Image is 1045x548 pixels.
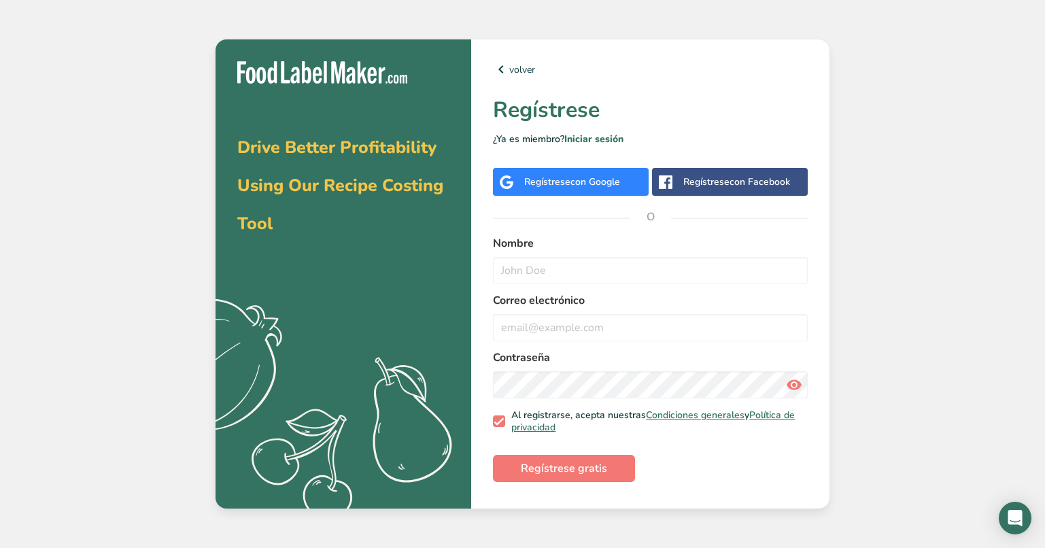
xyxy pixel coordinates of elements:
img: Food Label Maker [237,61,407,84]
a: Política de privacidad [511,409,795,434]
div: Regístrese [524,175,620,189]
input: John Doe [493,257,808,284]
a: Iniciar sesión [564,133,623,145]
button: Regístrese gratis [493,455,635,482]
span: con Facebook [730,175,790,188]
input: email@example.com [493,314,808,341]
div: Open Intercom Messenger [999,502,1031,534]
label: Nombre [493,235,808,252]
span: O [630,196,671,237]
label: Contraseña [493,349,808,366]
span: Al registrarse, acepta nuestras y [505,409,803,433]
div: Regístrese [683,175,790,189]
a: Condiciones generales [646,409,744,422]
a: volver [493,61,808,78]
h1: Regístrese [493,94,808,126]
p: ¿Ya es miembro? [493,132,808,146]
span: con Google [570,175,620,188]
span: Drive Better Profitability Using Our Recipe Costing Tool [237,136,443,235]
label: Correo electrónico [493,292,808,309]
span: Regístrese gratis [521,460,607,477]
